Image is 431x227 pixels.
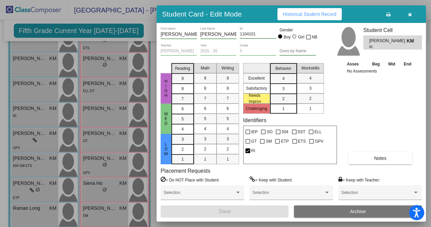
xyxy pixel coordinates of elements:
[384,60,399,68] th: Mid
[294,205,422,218] button: Archive
[369,45,402,50] span: RI
[181,76,184,82] span: 9
[250,176,293,183] label: = Keep with Student:
[399,60,416,68] th: End
[363,27,422,33] h3: Student Cell
[181,136,184,142] span: 3
[345,60,368,68] th: Asses
[374,155,387,161] span: Notes
[312,33,318,41] span: NB
[175,65,190,72] span: Reading
[284,34,291,40] div: Boy
[204,95,206,102] span: 7
[281,137,289,145] span: ETP
[163,79,169,98] span: HIgh
[161,168,210,174] label: Placement Requests
[298,137,306,145] span: ETS
[298,34,304,40] div: Girl
[200,49,237,54] input: year
[350,209,366,214] span: Archive
[251,147,255,155] span: RI
[309,85,311,91] span: 3
[227,75,229,81] span: 9
[266,137,272,145] span: SM
[201,65,210,71] span: Math
[275,65,291,72] span: Behavior
[227,146,229,152] span: 2
[315,137,323,145] span: GPV
[204,146,206,152] span: 2
[309,75,311,81] span: 4
[161,49,197,54] input: teacher
[282,96,285,102] span: 2
[407,37,416,45] span: KM
[298,128,305,136] span: SST
[181,116,184,122] span: 5
[345,68,416,75] td: No Assessments
[267,128,272,136] span: SO
[204,85,206,91] span: 8
[338,176,380,183] label: = Keep with Teacher:
[301,65,320,71] span: Workskills
[161,205,289,218] button: Save
[309,106,311,112] span: 1
[181,106,184,112] span: 6
[204,136,206,142] span: 3
[227,95,229,102] span: 7
[162,10,242,18] h3: Student Card - Edit Mode
[282,76,285,82] span: 4
[314,128,322,136] span: ELL
[219,208,231,214] span: Save
[282,106,285,112] span: 1
[181,156,184,162] span: 1
[240,32,276,37] input: Enter ID
[282,86,285,92] span: 3
[163,112,169,126] span: Med
[240,49,276,54] input: grade
[204,106,206,112] span: 6
[204,116,206,122] span: 5
[204,156,206,162] span: 1
[227,85,229,91] span: 8
[368,60,384,68] th: Beg
[277,8,342,20] button: Historical Student Record
[227,126,229,132] span: 4
[161,176,220,183] label: = Do NOT Place with Student:
[222,65,234,71] span: Writing
[181,126,184,132] span: 4
[181,146,184,152] span: 2
[204,126,206,132] span: 4
[349,152,412,164] button: Notes
[181,96,184,102] span: 7
[227,106,229,112] span: 6
[204,75,206,81] span: 9
[369,37,406,45] span: [PERSON_NAME]
[163,142,169,156] span: Low
[243,117,266,123] label: Identifiers
[227,136,229,142] span: 3
[251,128,258,136] span: IEP
[251,137,257,145] span: GT
[227,156,229,162] span: 1
[283,11,336,17] span: Historical Student Record
[279,27,316,33] mat-label: Gender
[181,86,184,92] span: 8
[281,128,288,136] span: 504
[227,116,229,122] span: 5
[279,49,316,54] input: goes by name
[309,95,311,102] span: 2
